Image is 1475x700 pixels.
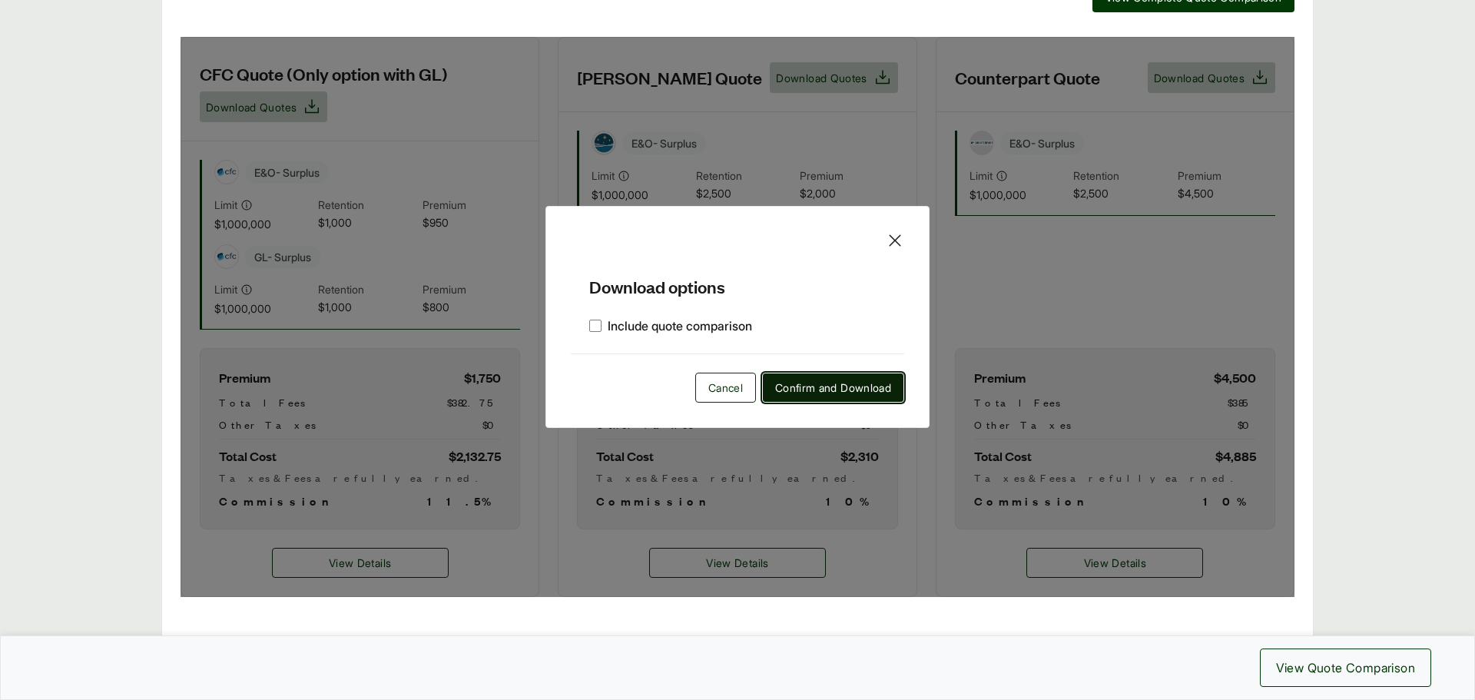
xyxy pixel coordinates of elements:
[775,380,891,396] span: Confirm and Download
[762,373,904,403] button: Confirm and Download
[695,373,756,403] button: Cancel
[1260,649,1431,687] button: View Quote Comparison
[708,380,743,396] span: Cancel
[589,317,752,335] label: Include quote comparison
[571,250,904,298] h5: Download options
[1276,659,1415,677] span: View Quote Comparison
